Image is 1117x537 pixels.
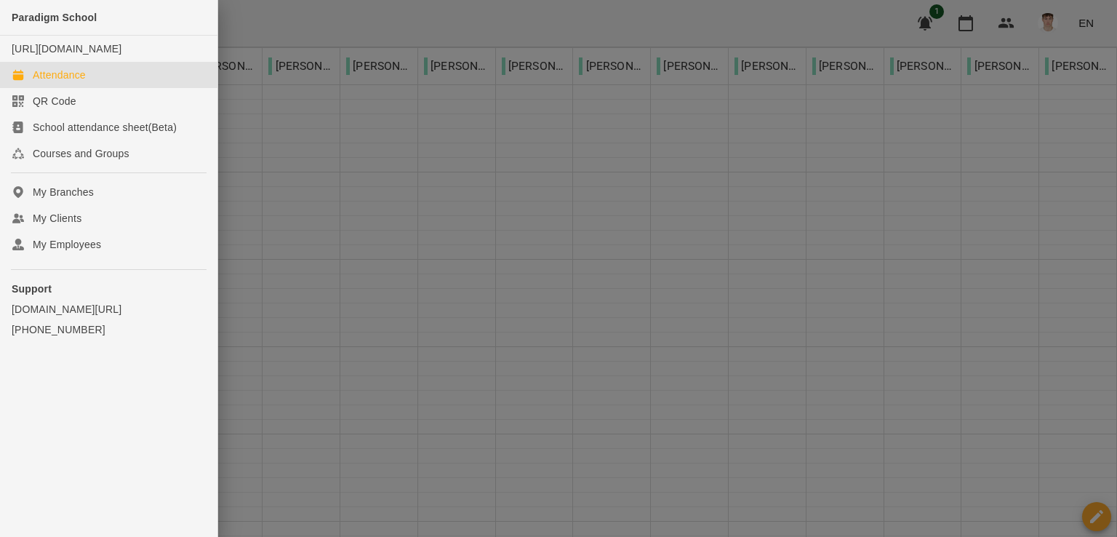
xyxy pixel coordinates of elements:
div: My Employees [33,237,101,252]
div: Courses and Groups [33,146,129,161]
a: [PHONE_NUMBER] [12,322,206,337]
a: [DOMAIN_NAME][URL] [12,302,206,317]
div: QR Code [33,94,76,108]
div: My Clients [33,211,81,226]
span: Paradigm School [12,12,97,23]
div: My Branches [33,185,94,199]
a: [URL][DOMAIN_NAME] [12,43,121,55]
p: Support [12,282,206,296]
div: School attendance sheet(Beta) [33,120,177,135]
div: Attendance [33,68,86,82]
